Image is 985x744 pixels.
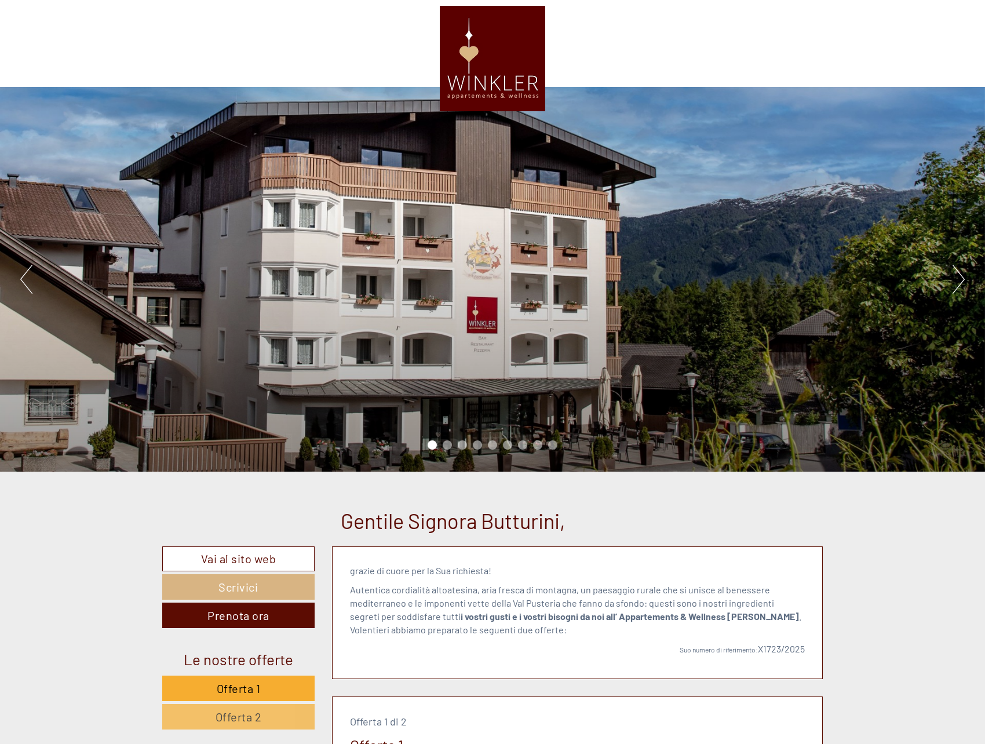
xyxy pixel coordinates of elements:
span: Offerta 2 [216,710,262,724]
button: Next [953,265,965,294]
p: Autentica cordialità altoatesina, aria fresca di montagna, un paesaggio rurale che si unisce al b... [350,583,805,636]
a: Vai al sito web [162,546,315,571]
a: Scrivici [162,574,315,600]
div: Le nostre offerte [162,648,315,670]
h1: Gentile Signora Butturini, [341,509,566,533]
button: Previous [20,265,32,294]
strong: i vostri gusti e i vostri bisogni da noi all’ Appartements & Wellness [PERSON_NAME] [461,611,799,622]
a: Prenota ora [162,603,315,628]
p: grazie di cuore per la Sua richiesta! [350,564,805,578]
span: Offerta 1 di 2 [350,715,407,728]
span: Offerta 1 [217,681,261,695]
span: Suo numero di riferimento: [680,645,758,654]
p: X1723/2025 [350,643,805,656]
